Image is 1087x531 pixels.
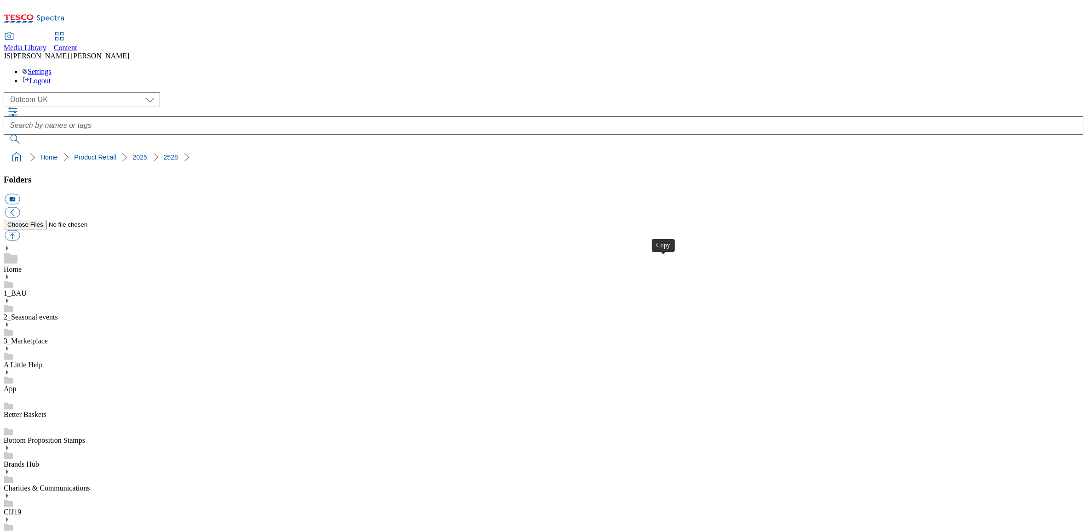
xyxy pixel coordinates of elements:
a: App [4,385,17,393]
a: Brands Hub [4,460,39,468]
nav: breadcrumb [4,148,1083,166]
input: Search by names or tags [4,116,1083,135]
span: [PERSON_NAME] [PERSON_NAME] [11,52,129,60]
a: Home [40,154,58,161]
a: 3_Marketplace [4,337,48,345]
h3: Folders [4,175,1083,185]
span: Media Library [4,44,46,51]
span: JS [4,52,11,60]
a: Home [4,265,22,273]
a: 1_BAU [4,289,27,297]
a: Logout [22,77,51,85]
a: 2_Seasonal events [4,313,58,321]
a: A Little Help [4,361,42,369]
a: 2025 [132,154,147,161]
a: home [9,150,24,165]
a: Better Baskets [4,411,46,418]
a: 2528 [164,154,178,161]
a: Media Library [4,33,46,52]
a: Content [54,33,77,52]
a: Settings [22,68,52,75]
a: CIJ19 [4,508,21,516]
a: Product Recall [74,154,116,161]
span: Content [54,44,77,51]
a: Bottom Proposition Stamps [4,436,85,444]
a: Charities & Communications [4,484,90,492]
